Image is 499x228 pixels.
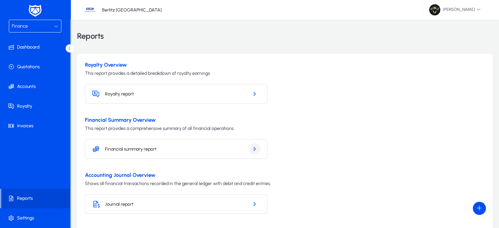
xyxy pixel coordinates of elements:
span: Accounts [1,83,72,90]
a: Dashboard [1,37,72,57]
h5: Financial summary report [105,146,243,152]
h3: Accounting Journal Overview [85,172,485,178]
span: Dashboard [1,44,72,51]
span: Royalty [1,103,72,110]
p: This report provides a detailed breakdown of royalty earnings [85,71,485,76]
a: Quotations [1,57,72,77]
a: Settings [1,208,72,228]
img: 37.jpg [84,4,96,16]
p: Berlitz [GEOGRAPHIC_DATA] [102,7,162,13]
h5: Royalty report [105,91,243,97]
h3: Financial Summary Overview [85,117,485,123]
p: Shows all financial transactions recorded in the general ledger with debit and credit entries. [85,181,485,186]
span: Reports [1,195,70,202]
button: [PERSON_NAME] [424,4,486,16]
p: This report provides a comprehensive summary of all financial operations [85,126,485,131]
span: Finance [12,23,28,29]
span: Invoices [1,123,72,129]
a: Accounts [1,77,72,96]
span: Quotations [1,64,72,70]
a: Invoices [1,116,72,136]
img: white-logo.png [27,4,43,18]
img: 77.jpg [429,4,440,15]
h3: Royalty Overview [85,62,485,68]
span: [PERSON_NAME] [429,4,481,15]
h3: Reports [77,32,104,40]
h5: Journal report [105,201,243,207]
span: Settings [1,215,72,221]
a: Royalty [1,96,72,116]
